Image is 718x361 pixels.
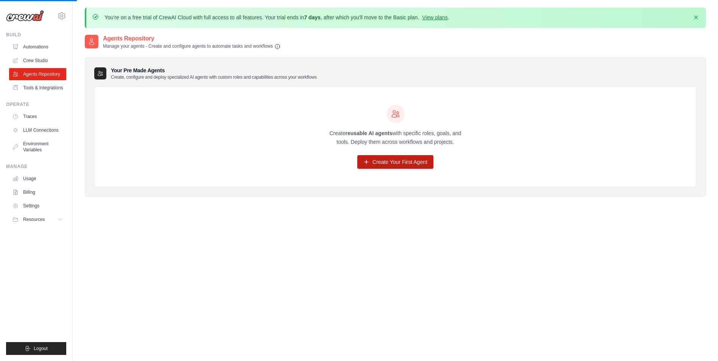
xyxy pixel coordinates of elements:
[323,129,468,146] p: Create with specific roles, goals, and tools. Deploy them across workflows and projects.
[9,41,66,53] a: Automations
[9,213,66,226] button: Resources
[9,186,66,198] a: Billing
[345,130,392,136] strong: reusable AI agents
[103,43,280,50] p: Manage your agents - Create and configure agents to automate tasks and workflows
[9,68,66,80] a: Agents Repository
[9,124,66,136] a: LLM Connections
[34,345,48,352] span: Logout
[357,155,433,169] a: Create Your First Agent
[103,34,280,43] h2: Agents Repository
[9,54,66,67] a: Crew Studio
[6,342,66,355] button: Logout
[9,138,66,156] a: Environment Variables
[9,82,66,94] a: Tools & Integrations
[9,200,66,212] a: Settings
[422,14,447,20] a: View plans
[104,14,449,21] p: You're on a free trial of CrewAI Cloud with full access to all features. Your trial ends in , aft...
[9,110,66,123] a: Traces
[6,10,44,22] img: Logo
[304,14,321,20] strong: 7 days
[6,32,66,38] div: Build
[6,101,66,107] div: Operate
[9,173,66,185] a: Usage
[111,74,317,80] p: Create, configure and deploy specialized AI agents with custom roles and capabilities across your...
[6,163,66,170] div: Manage
[23,216,45,223] span: Resources
[111,67,317,80] h3: Your Pre Made Agents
